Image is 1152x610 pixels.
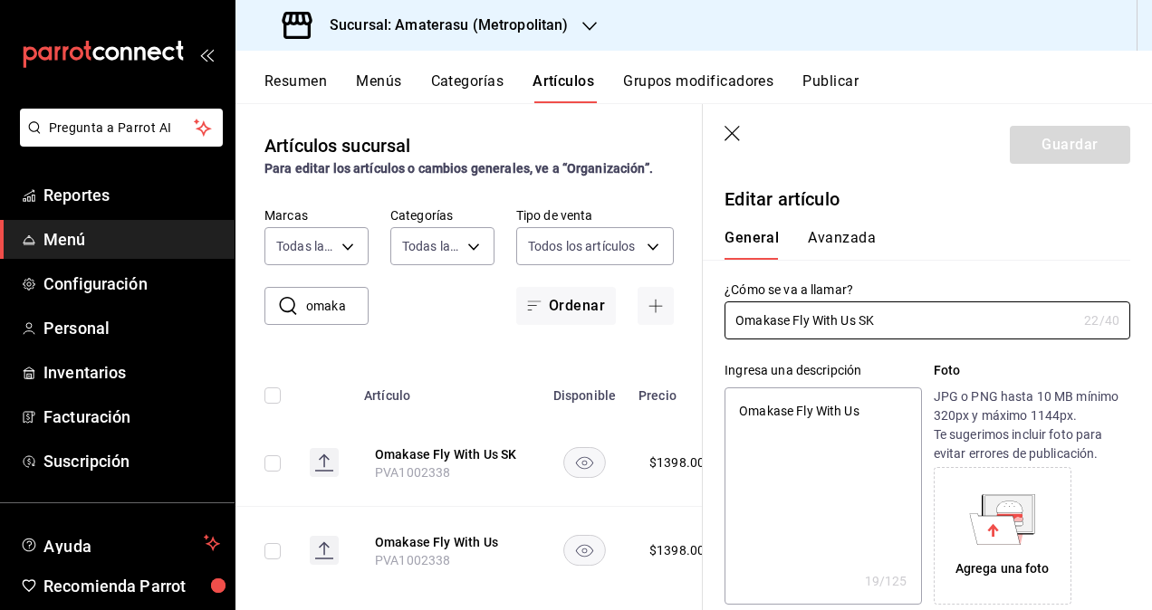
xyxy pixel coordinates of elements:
div: Artículos sucursal [264,132,410,159]
span: Personal [43,316,220,340]
strong: Para editar los artículos o cambios generales, ve a “Organización”. [264,161,653,176]
a: Pregunta a Parrot AI [13,131,223,150]
span: Todos los artículos [528,237,636,255]
div: Ingresa una descripción [725,361,921,380]
span: Todas las marcas, Sin marca [276,237,335,255]
p: JPG o PNG hasta 10 MB mínimo 320px y máximo 1144px. Te sugerimos incluir foto para evitar errores... [934,387,1130,463]
th: Precio [628,361,726,419]
span: Todas las categorías, Sin categoría [402,237,461,255]
div: navigation tabs [264,72,1152,103]
button: Avanzada [808,229,876,260]
div: Agrega una foto [955,559,1050,578]
button: Pregunta a Parrot AI [20,109,223,147]
div: 19 /125 [865,572,907,590]
label: ¿Cómo se va a llamar? [725,283,1130,296]
button: availability-product [563,447,606,478]
label: Marcas [264,209,369,222]
span: Menú [43,227,220,252]
p: Editar artículo [725,186,1130,213]
span: Recomienda Parrot [43,574,220,598]
span: Reportes [43,183,220,207]
button: Categorías [431,72,504,103]
button: open_drawer_menu [199,47,214,62]
button: edit-product-location [375,445,520,463]
button: Menús [356,72,401,103]
span: Suscripción [43,449,220,473]
button: Grupos modificadores [623,72,773,103]
th: Disponible [542,361,628,419]
p: Foto [934,361,1130,380]
span: Facturación [43,405,220,429]
span: PVA1002338 [375,465,451,480]
button: availability-product [563,535,606,566]
button: Resumen [264,72,327,103]
button: Artículos [533,72,594,103]
button: Publicar [802,72,859,103]
label: Categorías [390,209,494,222]
div: $ 1398.00 [649,453,705,472]
span: Configuración [43,272,220,296]
div: navigation tabs [725,229,1109,260]
div: $ 1398.00 [649,541,705,559]
input: Buscar artículo [306,288,369,324]
span: Ayuda [43,532,197,554]
label: Tipo de venta [516,209,674,222]
button: edit-product-location [375,533,520,551]
th: Artículo [353,361,542,419]
span: Pregunta a Parrot AI [49,119,195,138]
span: Inventarios [43,360,220,385]
div: Agrega una foto [938,472,1067,600]
button: General [725,229,779,260]
span: PVA1002338 [375,553,451,567]
button: Ordenar [516,287,616,325]
div: 22 /40 [1084,311,1119,329]
h3: Sucursal: Amaterasu (Metropolitan) [315,14,568,36]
